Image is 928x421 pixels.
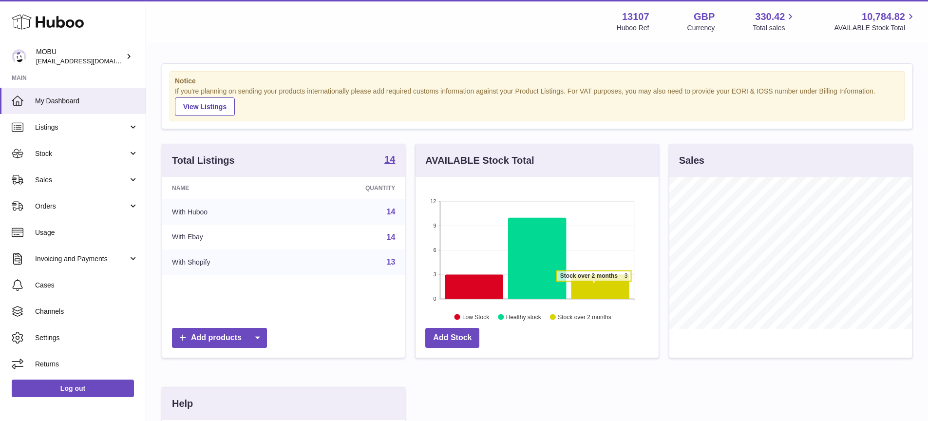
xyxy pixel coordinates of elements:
div: Huboo Ref [617,23,649,33]
a: Add products [172,328,267,348]
a: Log out [12,380,134,397]
h3: Total Listings [172,154,235,167]
img: mo@mobu.co.uk [12,49,26,64]
a: 330.42 Total sales [753,10,796,33]
div: Currency [687,23,715,33]
span: Settings [35,333,138,343]
span: Channels [35,307,138,316]
text: 9 [434,223,436,229]
text: 3 [434,271,436,277]
text: 6 [434,247,436,253]
h3: AVAILABLE Stock Total [425,154,534,167]
span: Usage [35,228,138,237]
th: Name [162,177,293,199]
span: [EMAIL_ADDRESS][DOMAIN_NAME] [36,57,143,65]
span: My Dashboard [35,96,138,106]
span: Total sales [753,23,796,33]
tspan: Stock over 2 months [560,272,618,279]
text: 0 [434,296,436,302]
text: Healthy stock [506,313,542,320]
strong: GBP [694,10,715,23]
text: Low Stock [462,313,490,320]
th: Quantity [293,177,405,199]
tspan: 3 [625,272,628,279]
span: 10,784.82 [862,10,905,23]
td: With Shopify [162,249,293,275]
span: Sales [35,175,128,185]
td: With Huboo [162,199,293,225]
span: 330.42 [755,10,785,23]
span: Cases [35,281,138,290]
strong: Notice [175,77,899,86]
span: Stock [35,149,128,158]
span: Listings [35,123,128,132]
strong: 13107 [622,10,649,23]
a: Add Stock [425,328,479,348]
div: If you're planning on sending your products internationally please add required customs informati... [175,87,899,116]
h3: Sales [679,154,704,167]
span: Returns [35,360,138,369]
span: Orders [35,202,128,211]
span: AVAILABLE Stock Total [834,23,916,33]
a: 13 [387,258,396,266]
a: 14 [387,208,396,216]
strong: 14 [384,154,395,164]
td: With Ebay [162,225,293,250]
text: Stock over 2 months [558,313,611,320]
a: 14 [387,233,396,241]
a: View Listings [175,97,235,116]
a: 10,784.82 AVAILABLE Stock Total [834,10,916,33]
span: Invoicing and Payments [35,254,128,264]
h3: Help [172,397,193,410]
a: 14 [384,154,395,166]
text: 12 [431,198,436,204]
div: MOBU [36,47,124,66]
